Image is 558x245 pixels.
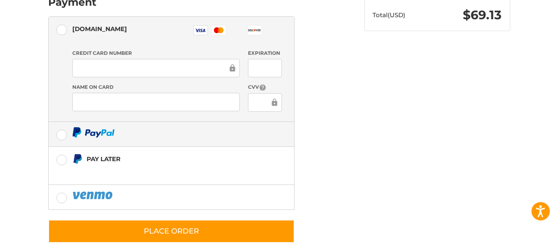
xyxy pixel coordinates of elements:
[72,190,114,200] img: PayPal icon
[48,220,295,243] button: Place Order
[248,49,282,57] label: Expiration
[72,154,83,164] img: Pay Later icon
[72,168,243,175] iframe: PayPal Message 1
[72,22,127,36] div: [DOMAIN_NAME]
[248,83,282,91] label: CVV
[373,11,405,19] span: Total (USD)
[87,152,243,166] div: Pay Later
[72,127,115,137] img: PayPal icon
[72,49,240,57] label: Credit Card Number
[463,7,502,22] span: $69.13
[72,83,240,91] label: Name on Card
